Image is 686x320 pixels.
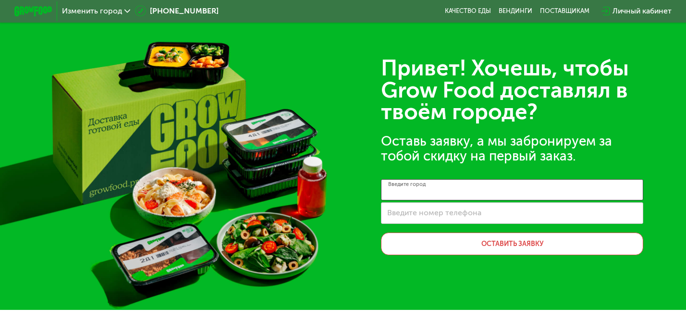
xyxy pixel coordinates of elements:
label: Введите номер телефона [387,210,481,216]
div: Привет! Хочешь, чтобы Grow Food доставлял в твоём городе? [381,57,643,123]
div: поставщикам [540,7,589,15]
span: Изменить город [62,7,122,15]
label: Введите город [388,182,426,187]
a: Качество еды [445,7,491,15]
div: Личный кабинет [612,5,672,17]
a: Вендинги [499,7,532,15]
div: Оставь заявку, а мы забронируем за тобой скидку на первый заказ. [381,134,643,164]
a: [PHONE_NUMBER] [135,5,219,17]
button: Оставить заявку [381,233,643,256]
